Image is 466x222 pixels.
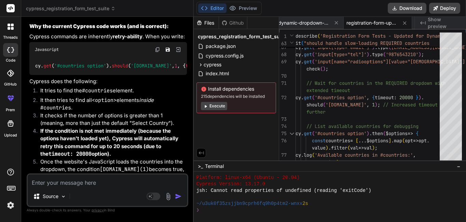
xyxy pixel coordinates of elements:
[317,33,320,39] span: (
[196,200,303,207] span: ~/u3uk0f35zsjjbn9cprh6fq9h0p4tm2-wnxx
[326,102,367,108] span: '[DOMAIN_NAME]'
[164,193,172,200] img: attachment
[326,138,350,144] span: countries
[372,130,383,136] span: then
[279,58,287,65] div: 69
[419,94,421,101] span: )
[408,130,413,136] span: =>
[455,161,462,172] button: −
[391,138,394,144] span: .
[194,19,219,26] div: Files
[347,145,350,151] span: (
[35,62,230,69] code: cy. ( ). ( , , { : });
[394,94,397,101] span: :
[6,57,15,63] label: code
[386,51,419,57] span: '9876543210'
[304,44,312,50] span: get
[399,94,413,101] span: 20000
[315,51,367,57] span: 'input[type="tel"]'
[279,44,287,51] div: 67
[163,45,173,54] button: Save file
[306,109,326,115] span: further
[306,123,419,129] span: // List available countries for debugging
[388,138,391,144] span: ]
[301,94,304,101] span: .
[35,158,187,181] li: Once the website's JavaScript loads the countries into the dropdown, the condition becomes true, ...
[323,102,326,108] span: (
[201,94,272,99] span: 215 dependencies will be installed
[419,51,421,57] span: )
[112,63,128,69] span: should
[278,19,329,26] span: dynamic-dropdown-handling.cy.js
[301,40,304,46] span: (
[205,163,224,170] span: Terminal
[279,94,287,101] div: 72
[35,87,187,96] li: It tries to find the element.
[367,51,369,57] span: )
[302,200,308,207] span: 2s
[421,94,424,101] span: .
[427,138,429,144] span: .
[227,3,260,13] button: Preview
[315,152,413,158] span: 'Available countries in #countries:'
[175,63,177,69] span: 1
[328,145,331,151] span: .
[201,86,272,92] span: Install dependencies
[428,16,461,30] span: Show preview
[375,145,378,151] span: ;
[131,63,172,69] span: '[DOMAIN_NAME]'
[279,40,287,47] span: 63
[279,116,287,123] div: 73
[320,33,446,39] span: 'Registration Form Tests - Updated for Dynamic
[27,207,188,213] p: Always double-check its answers. Your in Bind
[198,33,286,40] span: cypress_registration_form_test_suite
[6,107,15,113] label: prem
[82,87,113,94] code: #countries
[279,152,287,159] div: 77
[429,3,460,14] button: Deploy
[113,33,142,40] strong: retry-ability
[155,47,160,52] img: copy
[43,63,52,69] span: get
[372,102,375,108] span: 1
[296,51,301,57] span: cy
[186,63,205,69] span: timeout
[386,130,408,136] span: $options
[306,87,350,93] span: extended timeout
[312,58,315,65] span: (
[3,35,18,40] label: threads
[301,152,304,158] span: .
[383,51,386,57] span: (
[367,102,369,108] span: ,
[369,51,372,57] span: .
[29,78,187,86] p: Cypress does the following:
[54,63,106,69] span: '#countries option'
[301,58,304,65] span: .
[337,159,339,165] span: )
[279,80,287,87] div: 71
[296,40,301,46] span: it
[196,181,265,187] span: Cypress Version: 13.17.0
[279,130,287,137] div: 75
[323,66,326,72] span: )
[375,102,378,108] span: )
[378,102,380,108] span: ;
[339,159,342,165] span: ;
[346,19,398,26] span: registration-form-updated.cy.js
[383,130,386,136] span: (
[92,208,104,212] span: privacy
[320,66,323,72] span: (
[388,3,426,14] button: Download
[205,69,230,78] span: index.html
[196,187,371,194] span: jsh: Cannot read properties of undefined (reading 'exitCode')
[205,52,244,60] span: cypress.config.js
[369,130,372,136] span: .
[367,130,369,136] span: )
[40,128,178,157] strong: If the condition is not met immediately (because the options haven't loaded yet), Cypress will au...
[279,33,287,40] span: 1
[350,145,358,151] span: val
[279,51,287,58] div: 68
[35,112,187,127] li: It checks if the number of options is greater than 1 (meaning, more than just the default "Select...
[413,138,419,144] span: =>
[326,66,328,72] span: ;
